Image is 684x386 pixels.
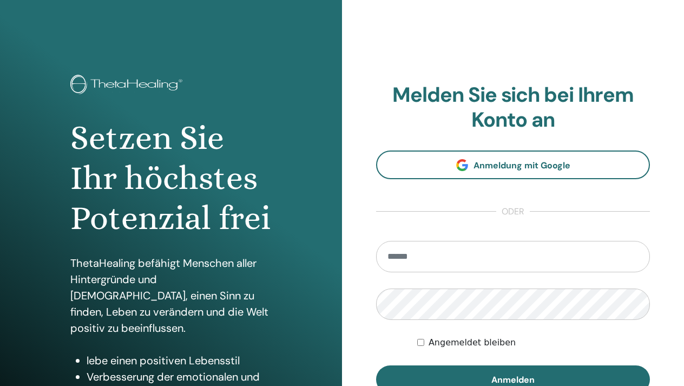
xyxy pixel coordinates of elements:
[376,151,650,179] a: Anmeldung mit Google
[70,118,271,239] h1: Setzen Sie Ihr höchstes Potenzial frei
[496,205,530,218] span: oder
[473,160,570,171] span: Anmeldung mit Google
[376,83,650,132] h2: Melden Sie sich bei Ihrem Konto an
[70,255,271,336] p: ThetaHealing befähigt Menschen aller Hintergründe und [DEMOGRAPHIC_DATA], einen Sinn zu finden, L...
[429,336,516,349] label: Angemeldet bleiben
[87,352,271,369] li: lebe einen positiven Lebensstil
[417,336,650,349] div: Keep me authenticated indefinitely or until I manually logout
[491,374,535,385] span: Anmelden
